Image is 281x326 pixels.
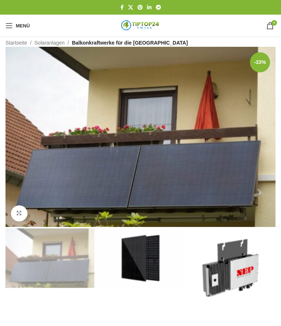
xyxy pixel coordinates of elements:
a: Balkonkraftwerke für die [GEOGRAPHIC_DATA] [72,39,188,47]
a: 6 [263,18,277,33]
nav: Breadcrumb [5,39,188,47]
span: 6 [271,20,277,26]
a: Solaranlagen [34,39,65,47]
a: X Social Link [126,3,135,12]
a: Mobiles Menü öffnen [2,18,33,33]
a: Pinterest Social Link [135,3,145,12]
a: Telegram Social Link [154,3,163,12]
img: Balkonkraftwerke mit edlem Schwarz Schwarz Design [96,228,185,288]
a: Facebook Social Link [118,3,126,12]
img: Balkonkraftwerk 600/890 Watt bificial Glas Glas [5,47,276,227]
a: Logo der Website [115,22,166,28]
img: Balkonkraftwerk 600/890 Watt bificial Glas Glas [5,228,94,288]
img: Nep600 Wechselrichter [187,228,276,308]
a: LinkedIn Social Link [145,3,154,12]
span: -33% [250,52,270,72]
span: Menü [16,23,30,28]
a: Startseite [5,39,27,47]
